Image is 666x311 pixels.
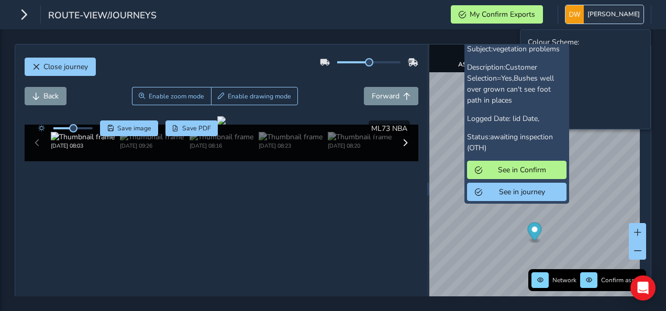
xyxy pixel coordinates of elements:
[528,104,643,121] button: Logout
[458,60,623,69] div: | |
[228,92,291,101] span: Enable drawing mode
[528,37,579,47] label: Colour Scheme:
[25,58,96,76] button: Close journey
[601,276,643,284] span: Confirm assets
[259,132,323,142] img: Thumbnail frame
[120,142,184,150] div: [DATE] 09:26
[493,44,560,54] span: vegetation problems
[467,62,567,106] p: Description:
[458,60,522,69] strong: ASSET NO. 13801817
[25,87,66,105] button: Back
[120,132,184,142] img: Thumbnail frame
[190,132,253,142] img: Thumbnail frame
[565,5,643,24] button: [PERSON_NAME]
[371,124,407,134] span: ML73 NBA
[328,132,392,142] img: Thumbnail frame
[587,5,640,24] span: [PERSON_NAME]
[132,87,211,105] button: Zoom
[470,9,535,19] span: My Confirm Exports
[467,131,567,153] p: Status:
[372,91,399,101] span: Forward
[211,87,298,105] button: Draw
[467,161,567,179] button: See in Confirm
[259,142,323,150] div: [DATE] 08:23
[528,223,542,244] div: Map marker
[467,62,554,105] span: Customer Selection=Yes,Bushes well over grown can't see foot path in places
[467,183,567,201] button: See in journey
[100,120,158,136] button: Save
[117,124,151,132] span: Save image
[451,5,543,24] button: My Confirm Exports
[51,132,115,142] img: Thumbnail frame
[328,142,392,150] div: [DATE] 08:20
[51,142,115,150] div: [DATE] 08:03
[565,5,584,24] img: diamond-layout
[165,120,218,136] button: PDF
[467,132,553,153] span: awaiting inspection (OTH)
[48,9,157,24] span: route-view/journeys
[630,275,656,301] div: Open Intercom Messenger
[43,91,59,101] span: Back
[149,92,204,101] span: Enable zoom mode
[552,276,576,284] span: Network
[190,142,253,150] div: [DATE] 08:16
[513,114,539,124] span: lid Date,
[467,43,567,54] p: Subject:
[182,124,211,132] span: Save PDF
[364,87,418,105] button: Forward
[43,62,88,72] span: Close journey
[486,187,559,197] span: See in journey
[486,165,559,175] span: See in Confirm
[467,113,567,124] p: Logged Date:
